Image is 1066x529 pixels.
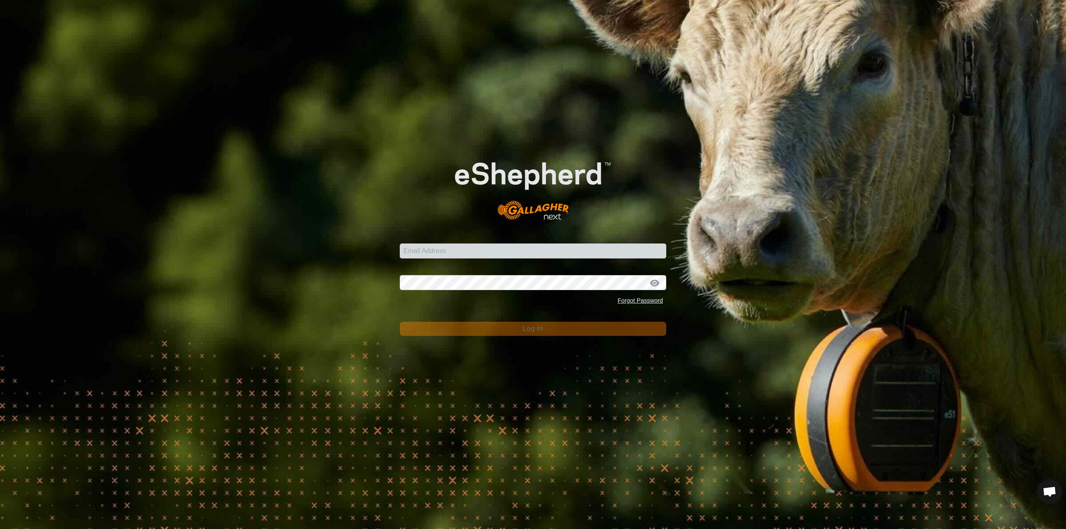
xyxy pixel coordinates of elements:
input: Email Address [400,243,666,258]
span: Log In [523,325,543,332]
button: Log In [400,322,666,336]
img: E-shepherd Logo [426,140,640,231]
div: Open chat [1037,479,1062,504]
a: Forgot Password [618,297,663,304]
